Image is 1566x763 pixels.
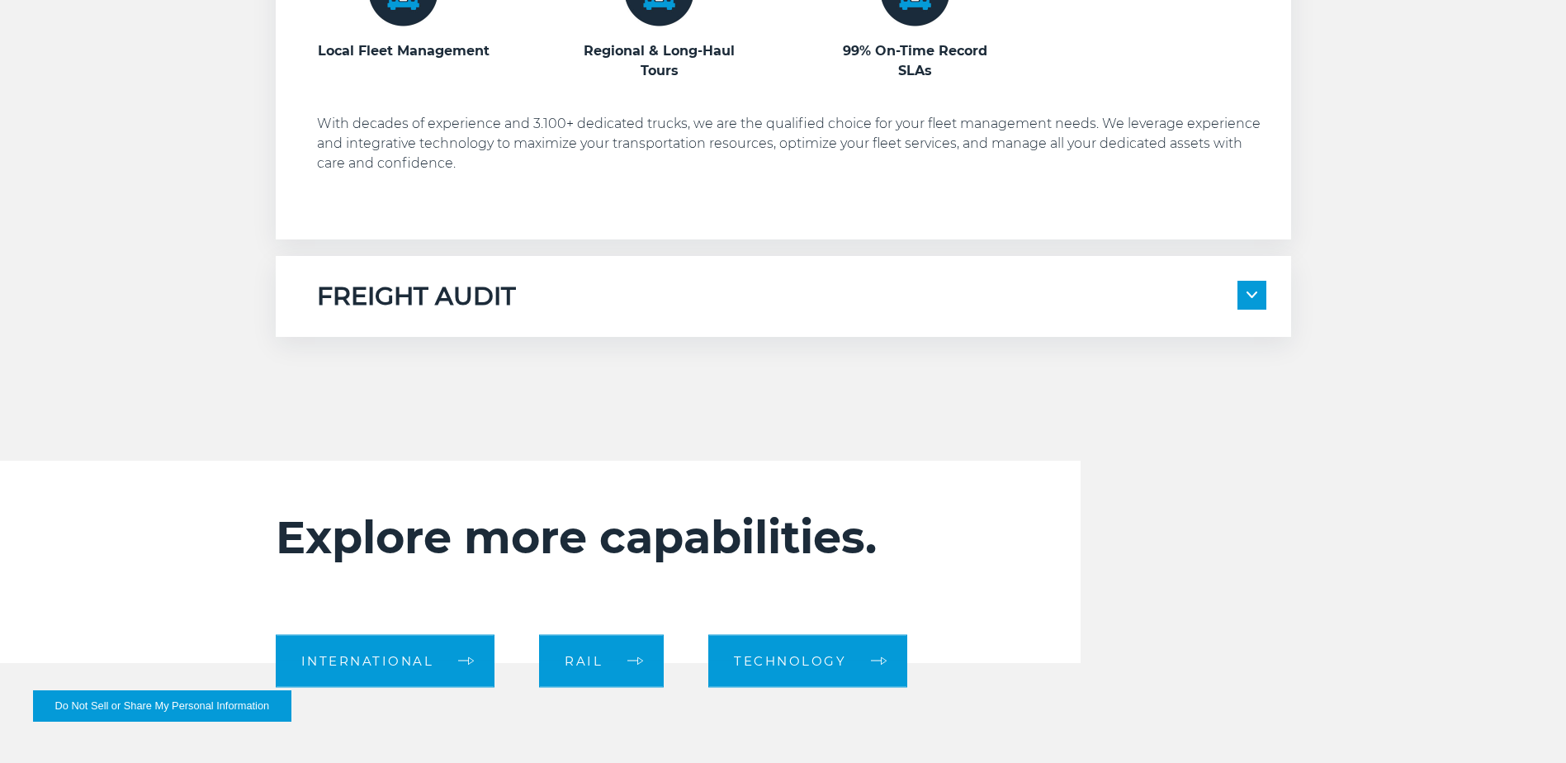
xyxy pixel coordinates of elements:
[539,634,664,687] a: Rail arrow arrow
[276,510,981,565] h2: Explore more capabilities.
[708,634,907,687] a: Technology arrow arrow
[734,655,846,667] span: Technology
[276,634,495,687] a: International arrow arrow
[317,281,516,312] h5: FREIGHT AUDIT
[301,655,434,667] span: International
[829,41,1002,81] h3: 99% On-Time Record SLAs
[565,655,603,667] span: Rail
[33,690,291,722] button: Do Not Sell or Share My Personal Information
[573,41,746,81] h3: Regional & Long-Haul Tours
[1247,291,1257,298] img: arrow
[317,114,1266,173] p: With decades of experience and 3.100+ dedicated trucks, we are the qualified choice for your flee...
[317,41,490,61] h3: Local Fleet Management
